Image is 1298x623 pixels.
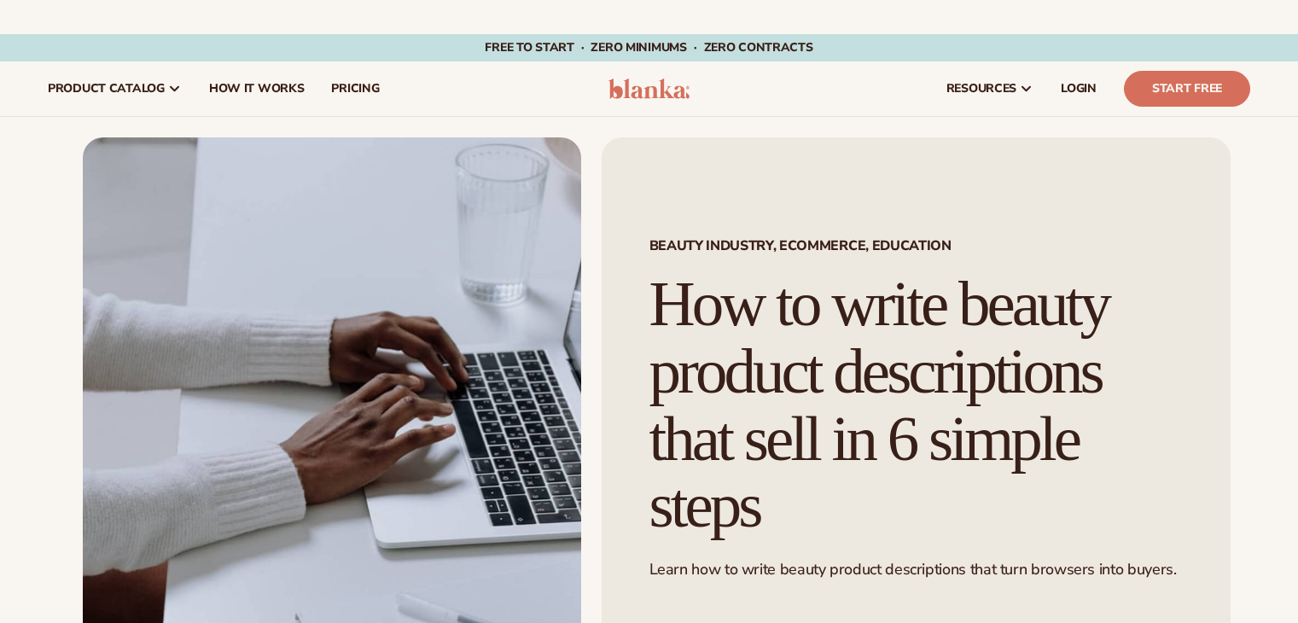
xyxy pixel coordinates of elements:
span: How It Works [209,82,305,96]
span: resources [946,82,1016,96]
span: product catalog [48,82,165,96]
h1: How to write beauty product descriptions that sell in 6 simple steps [649,271,1183,539]
img: logo [608,79,690,99]
span: Beauty Industry, Ecommerce, Education [649,239,1183,253]
a: product catalog [34,61,195,116]
a: How It Works [195,61,318,116]
span: Free to start · ZERO minimums · ZERO contracts [485,39,812,55]
a: Start Free [1124,71,1250,107]
p: Learn how to write beauty product descriptions that turn browsers into buyers. [649,560,1183,579]
a: pricing [317,61,393,116]
div: Announcement [43,34,1255,61]
span: LOGIN [1061,82,1097,96]
a: resources [933,61,1047,116]
a: LOGIN [1047,61,1110,116]
span: pricing [331,82,379,96]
